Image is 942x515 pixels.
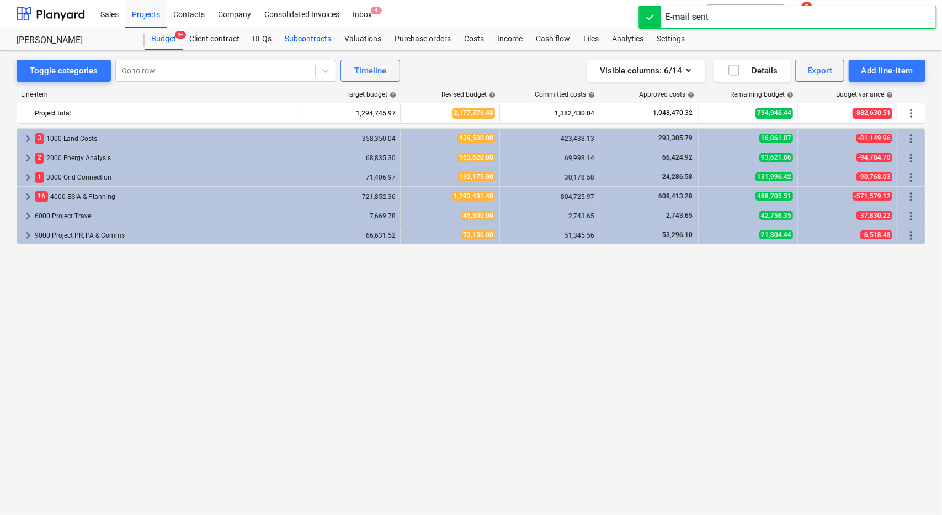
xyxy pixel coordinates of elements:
[755,108,793,118] span: 794,946.44
[35,207,296,225] div: 6000 Project Travel
[652,108,694,118] span: 1,048,470.32
[35,149,296,167] div: 2000 Energy Analysis
[657,192,694,200] span: 608,413.28
[666,10,709,24] div: E-mail sent
[849,60,925,82] button: Add line-item
[346,91,396,98] div: Target budget
[661,231,694,239] span: 53,296.10
[759,153,793,162] span: 93,621.86
[504,193,594,201] div: 804,725.97
[306,232,396,239] div: 66,631.52
[491,28,529,50] a: Income
[795,60,845,82] button: Export
[457,172,495,181] span: 162,175.00
[487,92,496,98] span: help
[246,28,278,50] a: RFQs
[504,212,594,220] div: 2,743.65
[35,133,44,144] span: 3
[884,92,893,98] span: help
[461,230,495,239] span: 73,150.00
[504,135,594,143] div: 423,438.13
[685,92,694,98] span: help
[755,192,793,201] span: 488,705.51
[665,212,694,219] span: 2,743.65
[661,154,694,161] span: 66,424.92
[727,64,778,78] div: Details
[759,230,793,239] span: 21,804.44
[586,92,595,98] span: help
[441,91,496,98] div: Revised budget
[853,192,892,201] span: -571,579.12
[22,171,35,184] span: keyboard_arrow_right
[600,64,692,78] div: Visible columns : 6/14
[306,174,396,181] div: 71,406.97
[22,190,35,203] span: keyboard_arrow_right
[657,134,694,142] span: 293,305.79
[306,212,396,220] div: 7,669.78
[306,154,396,162] div: 68,835.30
[145,28,183,50] a: Budget9+
[904,190,918,203] span: More actions
[387,92,396,98] span: help
[836,91,893,98] div: Budget variance
[35,172,44,182] span: 1
[807,64,833,78] div: Export
[730,91,794,98] div: Remaining budget
[35,188,296,206] div: 4000 ESIA & Planning
[35,169,296,186] div: 3000 Grid Connection
[22,132,35,145] span: keyboard_arrow_right
[904,229,918,242] span: More actions
[535,91,595,98] div: Committed costs
[457,134,495,143] span: 439,500.00
[759,134,793,143] span: 16,061.87
[504,154,594,162] div: 69,998.14
[860,230,892,239] span: -6,518.48
[22,151,35,165] span: keyboard_arrow_right
[856,172,892,181] span: -90,768.03
[22,209,35,223] span: keyboard_arrow_right
[17,35,131,46] div: [PERSON_NAME]
[452,192,495,201] span: 1,293,431.48
[452,108,495,118] span: 2,177,376.48
[338,28,388,50] a: Valuations
[30,64,98,78] div: Toggle categories
[856,153,892,162] span: -94,784.70
[306,104,396,122] div: 1,294,745.97
[22,229,35,242] span: keyboard_arrow_right
[457,153,495,162] span: 163,620.00
[887,462,942,515] div: Chat Widget
[17,60,111,82] button: Toggle categories
[587,60,705,82] button: Visible columns:6/14
[278,28,338,50] a: Subcontracts
[306,193,396,201] div: 721,852.36
[856,211,892,220] span: -37,830.22
[904,209,918,223] span: More actions
[306,135,396,143] div: 358,350.04
[183,28,246,50] a: Client contract
[457,28,491,50] a: Costs
[639,91,694,98] div: Approved costs
[577,28,605,50] a: Files
[853,108,892,118] span: -882,630.51
[759,211,793,220] span: 42,756.35
[388,28,457,50] div: Purchase orders
[35,227,296,244] div: 9000 Project PR, PA & Comms
[354,64,386,78] div: Timeline
[340,60,400,82] button: Timeline
[650,28,691,50] div: Settings
[35,153,44,163] span: 2
[904,171,918,184] span: More actions
[904,107,918,120] span: More actions
[904,132,918,145] span: More actions
[714,60,791,82] button: Details
[605,28,650,50] div: Analytics
[529,28,577,50] a: Cash flow
[371,7,382,14] span: 4
[755,172,793,181] span: 131,996.42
